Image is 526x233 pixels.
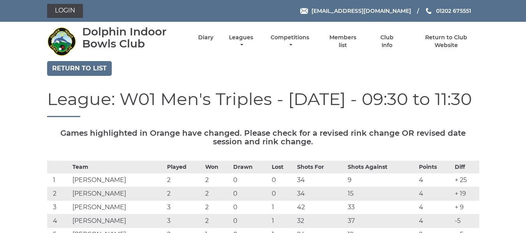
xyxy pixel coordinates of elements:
[295,201,346,214] td: 42
[47,89,479,117] h1: League: W01 Men's Triples - [DATE] - 09:30 to 11:30
[417,187,453,201] td: 4
[270,201,296,214] td: 1
[203,173,231,187] td: 2
[453,201,479,214] td: + 9
[413,34,479,49] a: Return to Club Website
[47,187,71,201] td: 2
[47,173,71,187] td: 1
[70,161,165,173] th: Team
[231,214,269,228] td: 0
[70,201,165,214] td: [PERSON_NAME]
[269,34,311,49] a: Competitions
[346,173,417,187] td: 9
[47,61,112,76] a: Return to list
[436,7,471,14] span: 01202 675551
[165,214,203,228] td: 3
[231,201,269,214] td: 0
[346,161,417,173] th: Shots Against
[227,34,255,49] a: Leagues
[453,187,479,201] td: + 19
[417,173,453,187] td: 4
[417,201,453,214] td: 4
[82,26,185,50] div: Dolphin Indoor Bowls Club
[295,187,346,201] td: 34
[270,214,296,228] td: 1
[231,187,269,201] td: 0
[295,214,346,228] td: 32
[311,7,411,14] span: [EMAIL_ADDRESS][DOMAIN_NAME]
[417,161,453,173] th: Points
[300,8,308,14] img: Email
[203,187,231,201] td: 2
[325,34,361,49] a: Members list
[165,161,203,173] th: Played
[47,4,83,18] a: Login
[425,7,471,15] a: Phone us 01202 675551
[70,173,165,187] td: [PERSON_NAME]
[231,161,269,173] th: Drawn
[453,214,479,228] td: -5
[70,187,165,201] td: [PERSON_NAME]
[165,201,203,214] td: 3
[417,214,453,228] td: 4
[453,161,479,173] th: Diff
[295,173,346,187] td: 34
[203,201,231,214] td: 2
[47,129,479,146] h5: Games highlighted in Orange have changed. Please check for a revised rink change OR revised date ...
[270,187,296,201] td: 0
[270,173,296,187] td: 0
[70,214,165,228] td: [PERSON_NAME]
[165,187,203,201] td: 2
[165,173,203,187] td: 2
[47,214,71,228] td: 4
[426,8,431,14] img: Phone us
[375,34,400,49] a: Club Info
[295,161,346,173] th: Shots For
[231,173,269,187] td: 0
[346,201,417,214] td: 33
[47,27,76,56] img: Dolphin Indoor Bowls Club
[346,187,417,201] td: 15
[346,214,417,228] td: 37
[270,161,296,173] th: Lost
[203,161,231,173] th: Won
[198,34,213,41] a: Diary
[47,201,71,214] td: 3
[453,173,479,187] td: + 25
[300,7,411,15] a: Email [EMAIL_ADDRESS][DOMAIN_NAME]
[203,214,231,228] td: 2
